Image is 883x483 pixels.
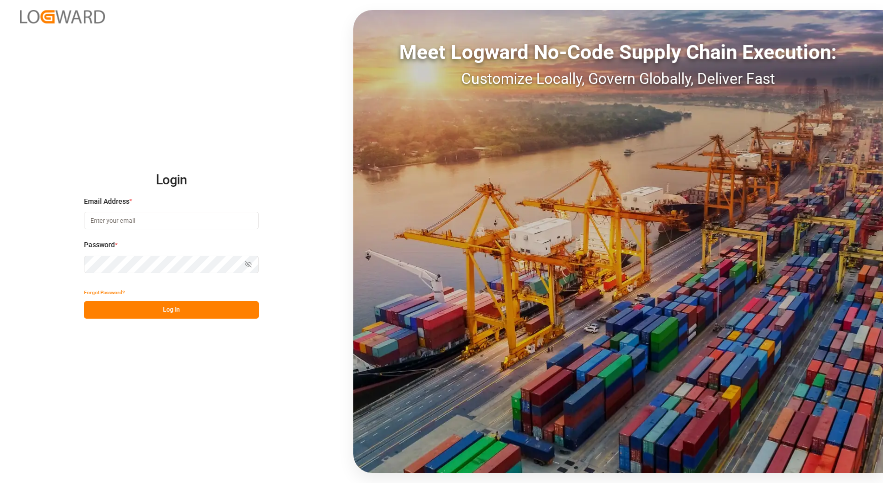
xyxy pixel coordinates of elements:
button: Forgot Password? [84,284,125,301]
span: Password [84,240,115,250]
div: Customize Locally, Govern Globally, Deliver Fast [353,67,883,90]
input: Enter your email [84,212,259,229]
h2: Login [84,164,259,196]
div: Meet Logward No-Code Supply Chain Execution: [353,37,883,67]
button: Log In [84,301,259,319]
img: Logward_new_orange.png [20,10,105,23]
span: Email Address [84,196,129,207]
